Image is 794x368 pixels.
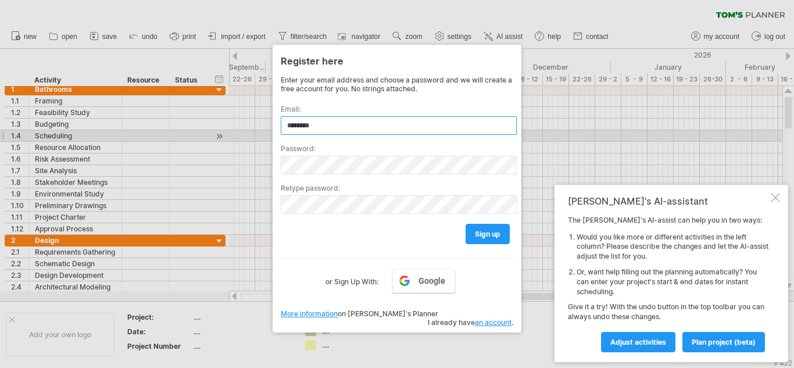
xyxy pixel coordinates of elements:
div: Enter your email address and choose a password and we will create a free account for you. No stri... [281,76,513,93]
span: I already have . [428,318,513,327]
div: The [PERSON_NAME]'s AI-assist can help you in two ways: Give it a try! With the undo button in th... [568,216,768,352]
span: sign up [475,230,500,238]
label: Email: [281,105,513,113]
a: sign up [466,224,510,244]
a: More information [281,309,338,318]
span: plan project (beta) [692,338,756,346]
span: Google [419,276,445,285]
a: an account [475,318,512,327]
span: Adjust activities [610,338,666,346]
label: or Sign Up With: [326,269,378,288]
a: plan project (beta) [682,332,765,352]
div: [PERSON_NAME]'s AI-assistant [568,195,768,207]
span: on [PERSON_NAME]'s Planner [281,309,438,318]
a: Google [392,269,455,293]
label: Password: [281,144,513,153]
div: Register here [281,50,513,71]
label: Retype password: [281,184,513,192]
li: Would you like more or different activities in the left column? Please describe the changes and l... [577,233,768,262]
a: Adjust activities [601,332,675,352]
li: Or, want help filling out the planning automatically? You can enter your project's start & end da... [577,267,768,296]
